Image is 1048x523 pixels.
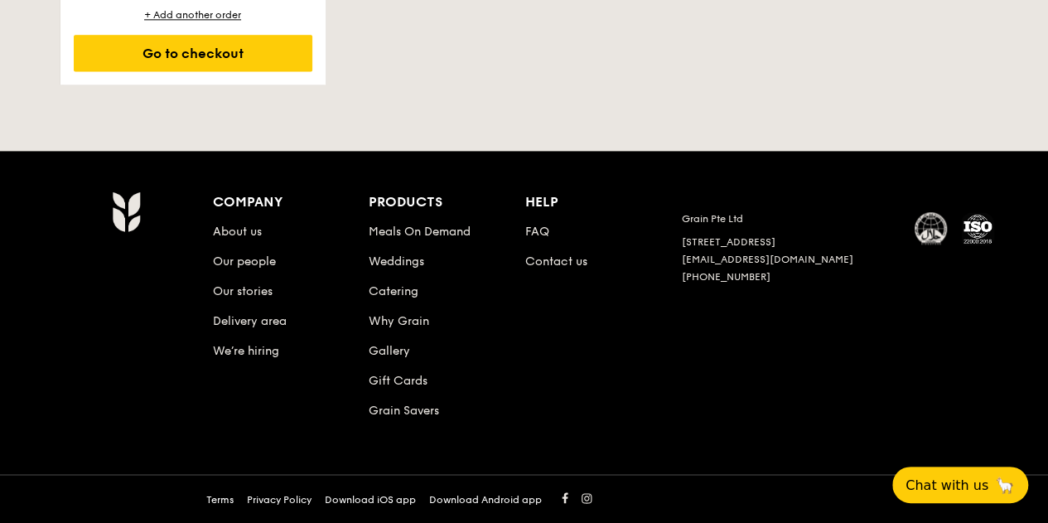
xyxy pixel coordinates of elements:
[369,374,427,388] a: Gift Cards
[906,477,988,493] span: Chat with us
[682,254,853,265] a: [EMAIL_ADDRESS][DOMAIN_NAME]
[525,254,587,269] a: Contact us
[206,492,234,506] a: Terms
[213,314,287,328] a: Delivery area
[961,212,994,245] img: ISO Certified
[892,467,1028,503] button: Chat with us🦙
[247,492,312,506] a: Privacy Policy
[429,492,542,506] a: Download Android app
[525,225,549,239] a: FAQ
[369,314,429,328] a: Why Grain
[213,344,279,358] a: We’re hiring
[369,225,471,239] a: Meals On Demand
[74,35,312,71] div: Go to checkout
[682,212,896,225] div: Grain Pte Ltd
[369,284,418,298] a: Catering
[682,271,770,283] a: [PHONE_NUMBER]
[915,212,948,245] img: MUIS Halal Certified
[369,344,410,358] a: Gallery
[325,492,416,506] a: Download iOS app
[525,191,682,214] div: Help
[682,235,896,249] div: [STREET_ADDRESS]
[369,254,424,269] a: Weddings
[369,191,525,214] div: Products
[213,225,262,239] a: About us
[369,404,439,418] a: Grain Savers
[213,284,273,298] a: Our stories
[995,476,1015,495] span: 🦙
[112,191,141,232] img: AYc88T3wAAAABJRU5ErkJggg==
[74,8,312,22] div: + Add another order
[213,254,276,269] a: Our people
[213,191,369,214] div: Company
